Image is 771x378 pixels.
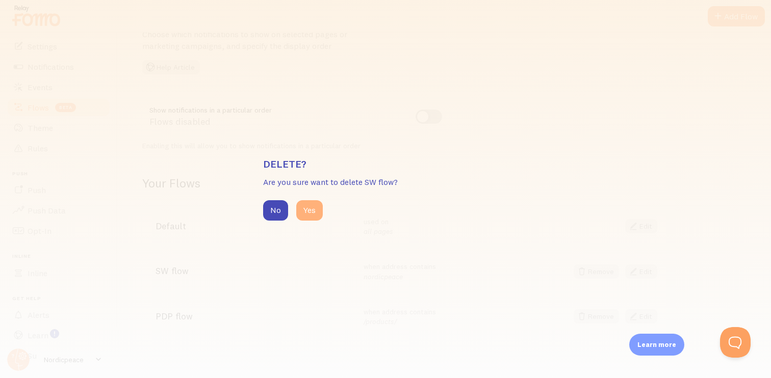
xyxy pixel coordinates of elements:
button: No [263,200,288,221]
p: Learn more [637,340,676,349]
iframe: Help Scout Beacon - Open [720,327,751,358]
h3: Delete? [263,157,508,171]
button: Yes [296,200,323,221]
p: Are you sure want to delete SW flow? [263,176,508,188]
div: Learn more [629,334,684,356]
